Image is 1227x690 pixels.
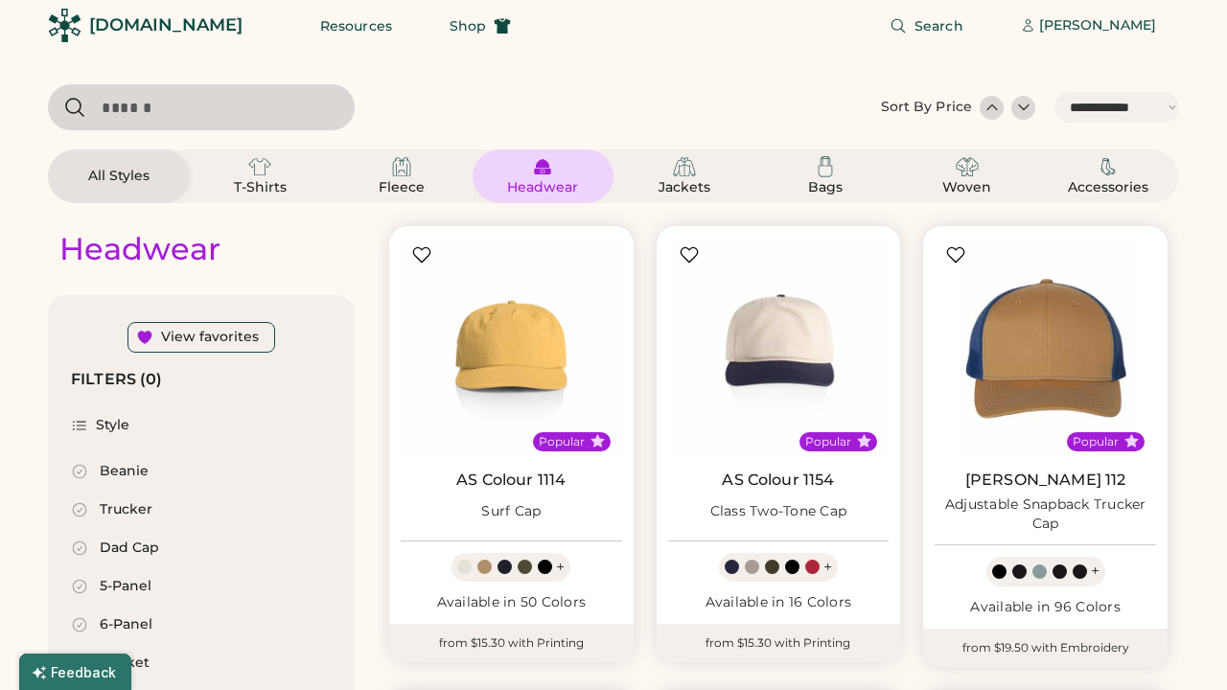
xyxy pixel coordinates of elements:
[722,471,834,490] a: AS Colour 1154
[456,471,566,490] a: AS Colour 1114
[100,462,149,481] div: Beanie
[924,178,1010,197] div: Woven
[531,155,554,178] img: Headwear Icon
[71,368,163,391] div: FILTERS (0)
[782,178,868,197] div: Bags
[590,434,605,448] button: Popular Style
[217,178,303,197] div: T-Shirts
[956,155,979,178] img: Woven Icon
[89,13,243,37] div: [DOMAIN_NAME]
[668,238,890,459] img: AS Colour 1154 Class Two-Tone Cap
[935,598,1156,617] div: Available in 96 Colors
[499,178,586,197] div: Headwear
[935,495,1156,534] div: Adjustable Snapback Trucker Cap
[1039,16,1156,35] div: [PERSON_NAME]
[914,19,963,33] span: Search
[657,624,901,662] div: from $15.30 with Printing
[668,593,890,612] div: Available in 16 Colors
[1097,155,1120,178] img: Accessories Icon
[450,19,486,33] span: Shop
[481,502,541,521] div: Surf Cap
[297,7,415,45] button: Resources
[935,238,1156,459] img: Richardson 112 Adjustable Snapback Trucker Cap
[100,539,159,558] div: Dad Cap
[814,155,837,178] img: Bags Icon
[1091,561,1100,582] div: +
[867,7,986,45] button: Search
[710,502,847,521] div: Class Two-Tone Cap
[823,557,832,578] div: +
[48,9,81,42] img: Rendered Logo - Screens
[401,238,622,459] img: AS Colour 1114 Surf Cap
[100,615,152,634] div: 6-Panel
[539,434,585,449] div: Popular
[100,500,152,519] div: Trucker
[100,577,151,596] div: 5-Panel
[1065,178,1151,197] div: Accessories
[1124,434,1139,448] button: Popular Style
[96,416,130,435] div: Style
[76,167,162,186] div: All Styles
[59,230,220,268] div: Headwear
[390,155,413,178] img: Fleece Icon
[881,98,972,117] div: Sort By Price
[161,328,259,347] div: View favorites
[389,624,634,662] div: from $15.30 with Printing
[673,155,696,178] img: Jackets Icon
[248,155,271,178] img: T-Shirts Icon
[359,178,445,197] div: Fleece
[1073,434,1119,449] div: Popular
[427,7,534,45] button: Shop
[857,434,871,448] button: Popular Style
[401,593,622,612] div: Available in 50 Colors
[923,629,1168,667] div: from $19.50 with Embroidery
[556,557,565,578] div: +
[965,471,1126,490] a: [PERSON_NAME] 112
[641,178,728,197] div: Jackets
[805,434,851,449] div: Popular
